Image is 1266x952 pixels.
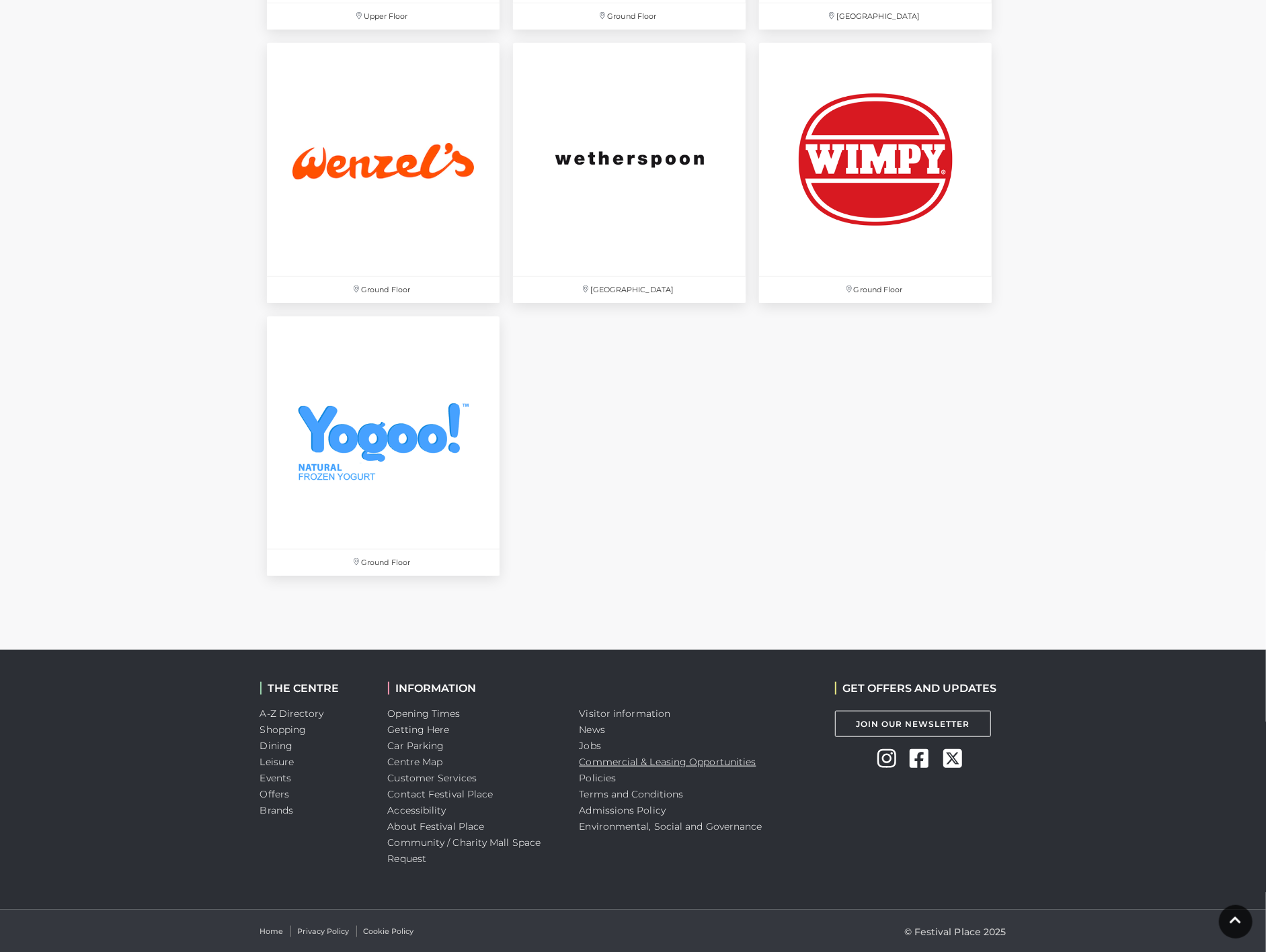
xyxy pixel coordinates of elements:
[752,36,998,309] a: Ground Floor
[388,740,444,752] a: Car Parking
[260,926,284,937] a: Home
[388,820,485,832] a: About Festival Place
[388,772,477,784] a: Customer Services
[759,277,992,303] p: Ground Floor
[260,756,294,768] a: Leisure
[267,550,500,576] p: Ground Floor
[388,788,493,800] a: Contact Festival Place
[267,277,500,303] p: Ground Floor
[260,310,506,582] a: Yogoo at Festival Place Ground Floor
[260,724,307,736] a: Shopping
[835,711,991,737] a: Join Our Newsletter
[298,926,350,937] a: Privacy Policy
[267,3,500,30] p: Upper Floor
[267,316,500,549] img: Yogoo at Festival Place
[388,756,443,768] a: Centre Map
[513,277,746,303] p: [GEOGRAPHIC_DATA]
[388,724,450,736] a: Getting Here
[580,707,671,720] a: Visitor information
[260,682,368,695] h2: THE CENTRE
[580,804,666,816] a: Admissions Policy
[904,924,1006,940] p: © Festival Place 2025
[388,707,461,720] a: Opening Times
[260,804,294,816] a: Brands
[506,36,752,309] a: [GEOGRAPHIC_DATA]
[260,788,290,800] a: Offers
[835,682,997,695] h2: GET OFFERS AND UPDATES
[260,740,293,752] a: Dining
[513,3,746,30] p: Ground Floor
[580,788,684,800] a: Terms and Conditions
[580,740,601,752] a: Jobs
[260,36,506,309] a: Ground Floor
[759,3,992,30] p: [GEOGRAPHIC_DATA]
[260,707,324,720] a: A-Z Directory
[260,772,292,784] a: Events
[364,926,414,937] a: Cookie Policy
[580,820,762,832] a: Environmental, Social and Governance
[580,756,756,768] a: Commercial & Leasing Opportunities
[388,804,446,816] a: Accessibility
[388,682,559,695] h2: INFORMATION
[388,836,541,865] a: Community / Charity Mall Space Request
[580,772,617,784] a: Policies
[580,724,605,736] a: News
